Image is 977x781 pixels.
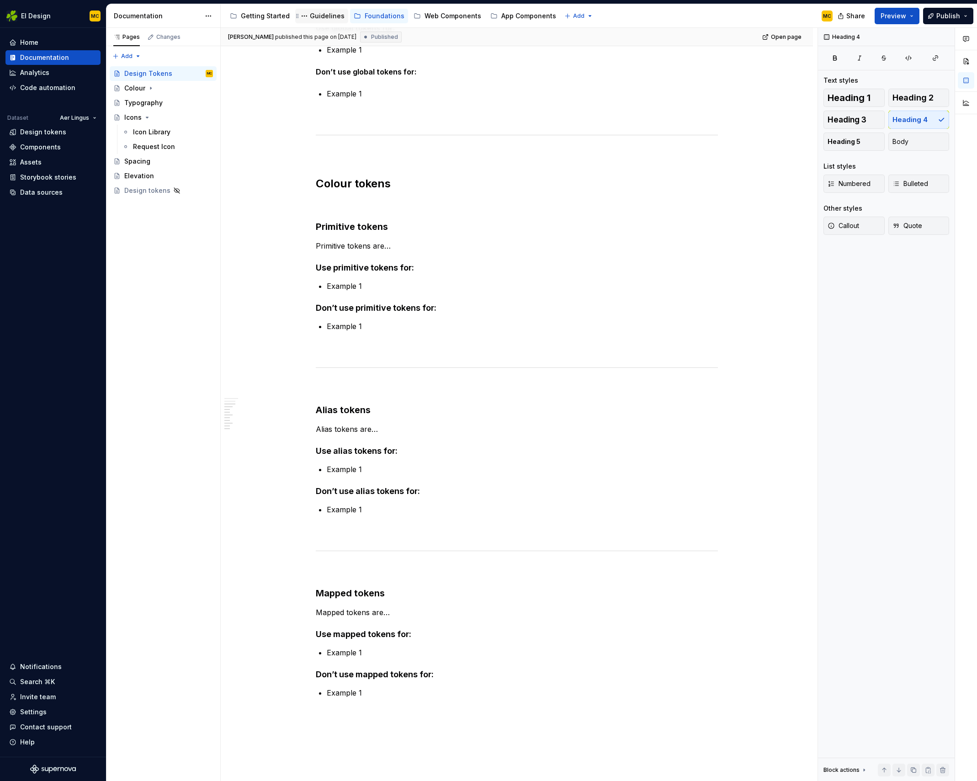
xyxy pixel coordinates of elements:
button: Heading 3 [823,111,885,129]
button: Callout [823,217,885,235]
span: Published [371,33,398,41]
span: Preview [881,11,906,21]
p: Example 1 [327,687,718,698]
div: Spacing [124,157,150,166]
a: Components [5,140,101,154]
span: Aer Lingus [60,114,89,122]
a: Guidelines [295,9,348,23]
div: Design tokens [124,186,170,195]
h4: Use alias tokens for: [316,446,718,457]
a: Invite team [5,690,101,704]
div: Web Components [425,11,481,21]
p: Example 1 [327,321,718,332]
h4: Don’t use alias tokens for: [316,486,718,497]
div: MC [91,12,99,20]
a: Design TokensMC [110,66,217,81]
span: Heading 5 [828,137,860,146]
button: Notifications [5,659,101,674]
p: Example 1 [327,88,718,99]
a: Web Components [410,9,485,23]
button: Publish [923,8,973,24]
button: Heading 1 [823,89,885,107]
div: Getting Started [241,11,290,21]
button: Search ⌘K [5,675,101,689]
button: EI DesignMC [2,6,104,26]
p: Example 1 [327,44,718,55]
div: Text styles [823,76,858,85]
button: Heading 5 [823,133,885,151]
span: Publish [936,11,960,21]
div: EI Design [21,11,51,21]
div: Page tree [110,66,217,198]
span: Callout [828,221,859,230]
span: Heading 2 [892,93,934,102]
div: Elevation [124,171,154,181]
button: Heading 2 [888,89,950,107]
div: Settings [20,707,47,717]
a: Open page [759,31,806,43]
div: Guidelines [310,11,345,21]
div: Dataset [7,114,28,122]
div: Block actions [823,764,868,776]
div: Typography [124,98,163,107]
div: Invite team [20,692,56,701]
span: Body [892,137,908,146]
button: Numbered [823,175,885,193]
h4: Don’t use primitive tokens for: [316,303,718,313]
div: List styles [823,162,856,171]
h3: Primitive tokens [316,220,718,233]
div: Design tokens [20,128,66,137]
div: Analytics [20,68,49,77]
div: Foundations [365,11,404,21]
h4: Don’t use mapped tokens for: [316,669,718,680]
div: Data sources [20,188,63,197]
a: Spacing [110,154,217,169]
button: Share [833,8,871,24]
div: MC [823,12,831,20]
button: Add [562,10,596,22]
p: Example 1 [327,504,718,515]
div: App Components [501,11,556,21]
button: Contact support [5,720,101,734]
span: Bulleted [892,179,928,188]
a: Typography [110,96,217,110]
a: Colour [110,81,217,96]
div: MC [207,69,212,78]
a: Icons [110,110,217,125]
div: Documentation [114,11,200,21]
a: Elevation [110,169,217,183]
p: Example 1 [327,464,718,475]
button: Body [888,133,950,151]
a: Design tokens [5,125,101,139]
span: Numbered [828,179,871,188]
div: Icon Library [133,128,170,137]
button: Quote [888,217,950,235]
div: Block actions [823,766,860,774]
a: Analytics [5,65,101,80]
span: Heading 3 [828,115,866,124]
strong: Don’t use global tokens for: [316,67,417,76]
a: Data sources [5,185,101,200]
div: Search ⌘K [20,677,55,686]
button: Bulleted [888,175,950,193]
span: Quote [892,221,922,230]
a: Supernova Logo [30,765,76,774]
a: Home [5,35,101,50]
a: Storybook stories [5,170,101,185]
a: Documentation [5,50,101,65]
div: Notifications [20,662,62,671]
div: Pages [113,33,140,41]
div: Page tree [226,7,560,25]
div: Icons [124,113,142,122]
span: Add [121,53,133,60]
h3: Alias tokens [316,404,718,416]
button: Help [5,735,101,749]
div: Code automation [20,83,75,92]
a: Request Icon [118,139,217,154]
div: Components [20,143,61,152]
h4: Use mapped tokens for: [316,629,718,640]
div: Changes [156,33,181,41]
a: Assets [5,155,101,170]
a: Code automation [5,80,101,95]
div: Colour [124,84,145,93]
